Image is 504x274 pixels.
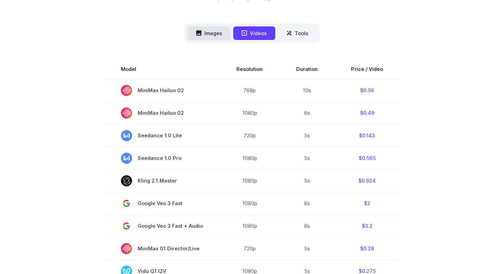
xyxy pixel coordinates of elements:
[279,59,334,79] th: Duration
[334,147,400,169] td: $0.565
[279,102,334,124] td: 6s
[220,215,279,237] td: 1080p
[334,59,400,79] th: Price / Video
[121,107,203,119] span: MiniMax Hailuo 02
[220,237,279,260] td: 720p
[121,243,203,254] span: MiniMax 01 Director/Live
[279,169,334,192] td: 5s
[334,215,400,237] td: $3.2
[121,130,203,141] span: Seedance 1.0 Lite
[278,26,317,40] button: Tools
[220,147,279,169] td: 1080p
[220,169,279,192] td: 1080p
[334,192,400,215] td: $2
[121,198,203,209] span: Google Veo 3 Fast
[279,192,334,215] td: 8s
[121,85,203,96] span: MiniMax Hailuo 02
[121,153,203,164] span: Seedance 1.0 Pro
[104,59,220,79] th: Model
[121,175,203,186] span: Kling 2.1 Master
[334,124,400,147] td: $0.143
[233,26,275,40] button: Videos
[334,79,400,102] td: $0.56
[220,192,279,215] td: 1080p
[279,79,334,102] td: 10s
[220,124,279,147] td: 720p
[279,147,334,169] td: 5s
[220,102,279,124] td: 1080p
[334,237,400,260] td: $0.28
[279,237,334,260] td: 5s
[188,26,230,40] button: Images
[334,169,400,192] td: $0.924
[334,102,400,124] td: $0.49
[220,59,279,79] th: Resolution
[279,124,334,147] td: 5s
[220,79,279,102] td: 768p
[121,220,203,232] span: Google Veo 3 Fast + Audio
[279,215,334,237] td: 8s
